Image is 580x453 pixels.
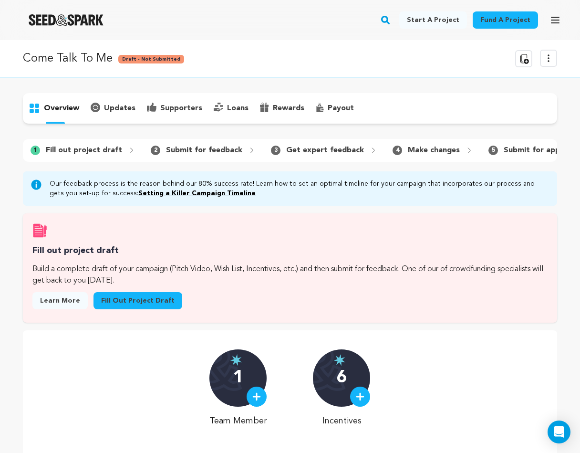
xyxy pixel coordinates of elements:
[44,103,79,114] p: overview
[32,263,548,286] p: Build a complete draft of your campaign (Pitch Video, Wish List, Incentives, etc.) and then submi...
[208,101,254,116] button: loans
[473,11,538,29] a: Fund a project
[32,244,548,258] h3: Fill out project draft
[23,50,113,67] p: Come Talk To Me
[313,414,371,428] p: Incentives
[399,11,467,29] a: Start a project
[31,146,40,155] span: 1
[504,145,579,156] p: Submit for approval
[23,101,85,116] button: overview
[356,392,364,401] img: plus.svg
[40,296,80,306] span: Learn more
[151,146,160,155] span: 2
[32,292,88,309] a: Learn more
[488,146,498,155] span: 5
[93,292,182,309] a: Fill out project draft
[50,179,549,198] p: Our feedback process is the reason behind our 80% success rate! Learn how to set an optimal timel...
[393,146,402,155] span: 4
[141,101,208,116] button: supporters
[252,392,261,401] img: plus.svg
[160,103,202,114] p: supporters
[337,369,347,388] p: 6
[286,145,364,156] p: Get expert feedback
[233,369,243,388] p: 1
[227,103,249,114] p: loans
[46,145,122,156] p: Fill out project draft
[271,146,280,155] span: 3
[138,190,256,197] a: Setting a Killer Campaign Timeline
[254,101,310,116] button: rewards
[118,55,184,63] span: Draft - Not Submitted
[29,14,104,26] a: Seed&Spark Homepage
[29,14,104,26] img: Seed&Spark Logo Dark Mode
[85,101,141,116] button: updates
[273,103,304,114] p: rewards
[310,101,360,116] button: payout
[328,103,354,114] p: payout
[548,421,570,443] div: Open Intercom Messenger
[104,103,135,114] p: updates
[166,145,242,156] p: Submit for feedback
[209,414,267,428] p: Team Member
[408,145,460,156] p: Make changes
